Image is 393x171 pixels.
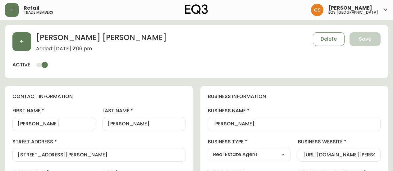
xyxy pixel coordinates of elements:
[103,107,185,114] label: last name
[328,6,372,11] span: [PERSON_NAME]
[313,32,345,46] button: Delete
[12,93,185,100] h4: contact information
[298,138,381,145] label: business website
[208,93,381,100] h4: business information
[36,32,167,46] h2: [PERSON_NAME] [PERSON_NAME]
[24,6,39,11] span: Retail
[321,36,337,43] span: Delete
[303,152,375,158] input: https://www.designshop.com
[208,138,290,145] label: business type
[12,107,95,114] label: first name
[311,4,323,16] img: 6b403d9c54a9a0c30f681d41f5fc2571
[36,46,167,52] span: Added: [DATE] 2:06 pm
[12,61,30,68] h4: active
[208,107,381,114] label: business name
[24,11,53,14] h5: trade members
[185,4,208,14] img: logo
[12,138,185,145] label: street address
[328,11,378,14] h5: eq3 [GEOGRAPHIC_DATA]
